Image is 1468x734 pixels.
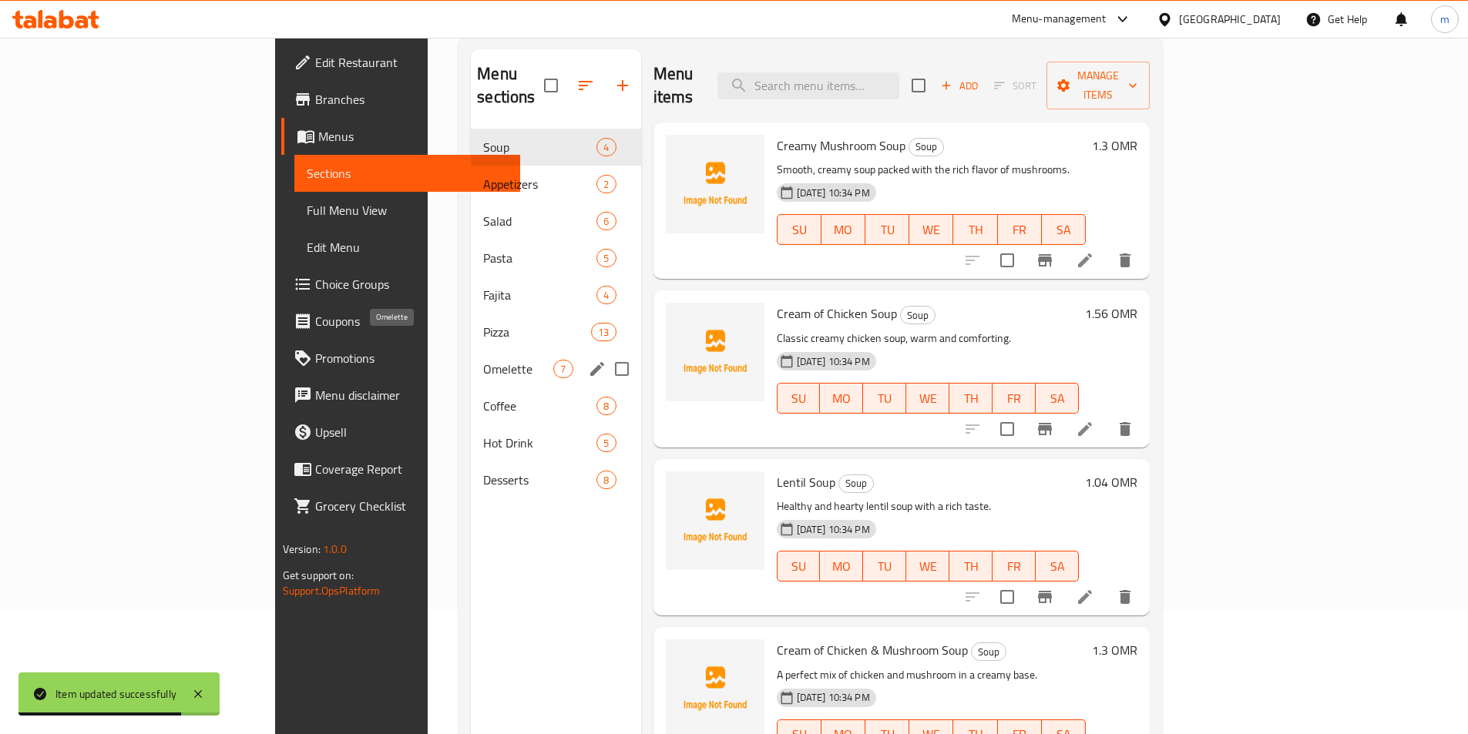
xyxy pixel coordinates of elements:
[591,323,616,341] div: items
[956,555,986,578] span: TH
[596,286,616,304] div: items
[998,214,1042,245] button: FR
[471,461,640,498] div: Desserts8
[315,423,508,441] span: Upsell
[821,214,865,245] button: MO
[777,329,1080,348] p: Classic creamy chicken soup, warm and comforting.
[869,555,900,578] span: TU
[483,175,596,193] div: Appetizers
[1076,251,1094,270] a: Edit menu item
[1092,639,1137,661] h6: 1.3 OMR
[826,555,857,578] span: MO
[281,118,520,155] a: Menus
[323,539,347,559] span: 1.0.0
[471,277,640,313] div: Fajita4
[909,138,944,156] div: Soup
[777,471,835,494] span: Lentil Soup
[294,155,520,192] a: Sections
[281,44,520,81] a: Edit Restaurant
[777,497,1080,516] p: Healthy and hearty lentil soup with a rich taste.
[863,383,906,414] button: TU
[791,690,876,705] span: [DATE] 10:34 PM
[949,551,993,582] button: TH
[906,551,949,582] button: WE
[1026,411,1063,447] button: Branch-specific-item
[956,387,986,410] span: TH
[483,323,591,341] div: Pizza
[901,307,935,324] span: Soup
[281,377,520,414] a: Menu disclaimer
[949,383,993,414] button: TH
[471,203,640,240] div: Salad6
[991,413,1023,445] span: Select to update
[972,643,1006,661] span: Soup
[471,122,640,504] nav: Menu sections
[471,129,640,166] div: Soup4
[777,160,1087,179] p: Smooth, creamy soup packed with the rich flavor of mushrooms.
[281,303,520,340] a: Coupons
[777,134,905,157] span: Creamy Mushroom Soup
[483,138,596,156] div: Soup
[1059,66,1137,105] span: Manage items
[483,397,596,415] span: Coffee
[1046,62,1150,109] button: Manage items
[777,551,821,582] button: SU
[596,434,616,452] div: items
[483,360,553,378] span: Omelette
[483,286,596,304] span: Fajita
[1036,383,1079,414] button: SA
[597,288,615,303] span: 4
[307,201,508,220] span: Full Menu View
[1042,387,1073,410] span: SA
[993,383,1036,414] button: FR
[471,424,640,461] div: Hot Drink5
[784,219,815,241] span: SU
[784,387,815,410] span: SU
[1085,471,1137,493] h6: 1.04 OMR
[984,74,1046,98] span: Select section first
[1048,219,1080,241] span: SA
[596,175,616,193] div: items
[828,219,859,241] span: MO
[483,249,596,267] span: Pasta
[1036,551,1079,582] button: SA
[999,555,1030,578] span: FR
[281,488,520,525] a: Grocery Checklist
[55,685,176,702] div: Item updated successfully
[554,362,572,377] span: 7
[604,67,641,104] button: Add section
[1042,214,1086,245] button: SA
[666,471,764,570] img: Lentil Soup
[959,219,991,241] span: TH
[483,471,596,489] div: Desserts
[567,67,604,104] span: Sort sections
[592,325,615,340] span: 13
[307,238,508,256] span: Edit Menu
[1085,303,1137,324] h6: 1.56 OMR
[791,354,876,369] span: [DATE] 10:34 PM
[597,399,615,414] span: 8
[483,434,596,452] span: Hot Drink
[717,72,899,99] input: search
[553,360,573,378] div: items
[784,555,815,578] span: SU
[909,214,953,245] button: WE
[820,383,863,414] button: MO
[777,302,897,325] span: Cream of Chicken Soup
[597,140,615,155] span: 4
[596,249,616,267] div: items
[777,665,1087,685] p: A perfect mix of chicken and mushroom in a creamy base.
[283,539,321,559] span: Version:
[1076,588,1094,606] a: Edit menu item
[596,212,616,230] div: items
[865,214,909,245] button: TU
[483,212,596,230] span: Salad
[315,349,508,367] span: Promotions
[535,69,567,102] span: Select all sections
[294,229,520,266] a: Edit Menu
[991,244,1023,277] span: Select to update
